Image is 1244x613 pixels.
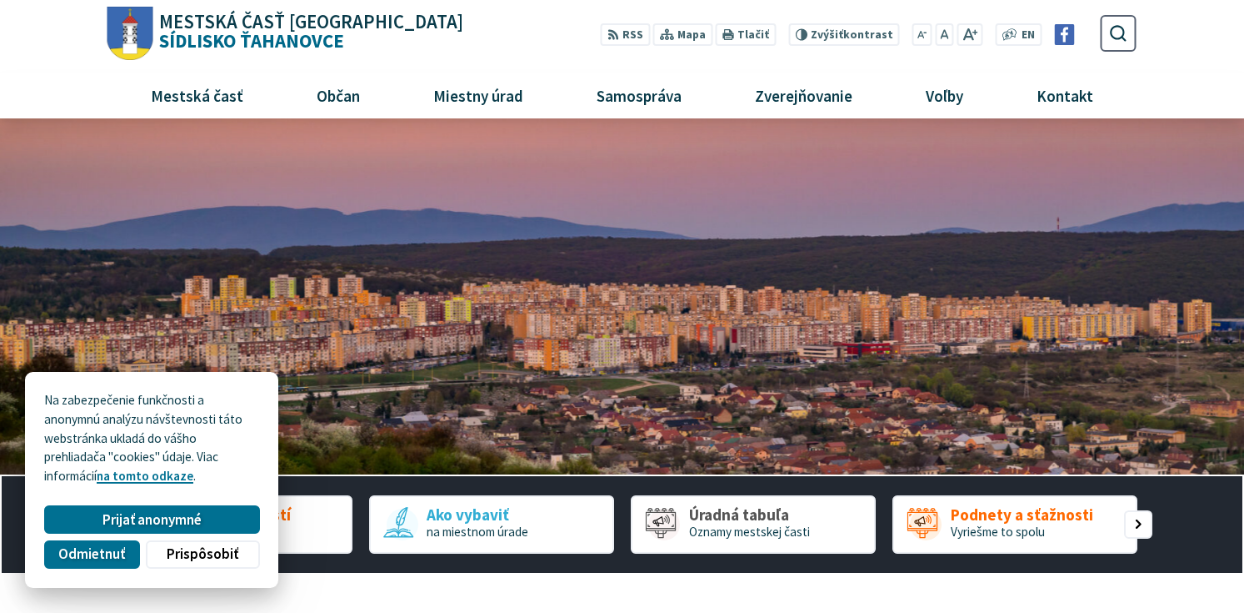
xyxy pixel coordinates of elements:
a: na tomto odkaze [97,468,193,484]
a: Podnety a sťažnosti Vyriešme to spolu [892,495,1137,554]
a: Voľby [896,73,994,118]
a: Občan [286,73,390,118]
span: Miestny úrad [427,73,529,118]
button: Zväčšiť veľkosť písma [957,23,982,46]
span: Tlačiť [737,28,769,42]
span: Zverejňovanie [748,73,858,118]
span: Voľby [920,73,970,118]
a: Samospráva [567,73,712,118]
button: Odmietnuť [44,540,139,569]
a: Logo Sídlisko Ťahanovce, prejsť na domovskú stránku. [107,7,463,61]
h1: Sídlisko Ťahanovce [153,13,464,51]
a: Úradná tabuľa Oznamy mestskej časti [631,495,876,554]
img: Prejsť na Facebook stránku [1054,24,1075,45]
button: Prijať anonymné [44,505,259,534]
a: Ako vybaviť na miestnom úrade [369,495,614,554]
a: Zverejňovanie [725,73,883,118]
div: 2 / 5 [369,495,614,554]
span: Podnety a sťažnosti [951,506,1093,524]
span: Mestská časť [GEOGRAPHIC_DATA] [159,13,463,32]
div: Nasledujúci slajd [1124,510,1152,539]
span: Vyriešme to spolu [951,524,1045,540]
button: Tlačiť [716,23,776,46]
span: na miestnom úrade [427,524,528,540]
img: Prejsť na domovskú stránku [107,7,153,61]
button: Zvýšiťkontrast [788,23,899,46]
div: 4 / 5 [892,495,1137,554]
button: Zmenšiť veľkosť písma [912,23,932,46]
span: Prijať anonymné [102,511,202,529]
button: Nastaviť pôvodnú veľkosť písma [935,23,953,46]
span: Samospráva [590,73,687,118]
span: RSS [622,27,643,44]
button: Prispôsobiť [146,540,259,569]
a: Kontakt [1007,73,1124,118]
a: Mapa [653,23,712,46]
span: Mestská časť [144,73,249,118]
span: Ako vybaviť [427,506,528,524]
span: Mapa [677,27,706,44]
a: EN [1017,27,1040,44]
div: 3 / 5 [631,495,876,554]
span: kontrast [811,28,893,42]
span: Zvýšiť [811,28,843,42]
span: Oznamy mestskej časti [689,524,810,540]
span: Kontakt [1031,73,1100,118]
p: Na zabezpečenie funkčnosti a anonymnú analýzu návštevnosti táto webstránka ukladá do vášho prehli... [44,391,259,486]
span: Občan [310,73,366,118]
span: EN [1022,27,1035,44]
span: Prispôsobiť [167,545,238,563]
span: Úradná tabuľa [689,506,810,524]
a: Mestská časť [120,73,273,118]
span: Odmietnuť [58,545,125,563]
a: RSS [601,23,650,46]
a: Miestny úrad [402,73,553,118]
